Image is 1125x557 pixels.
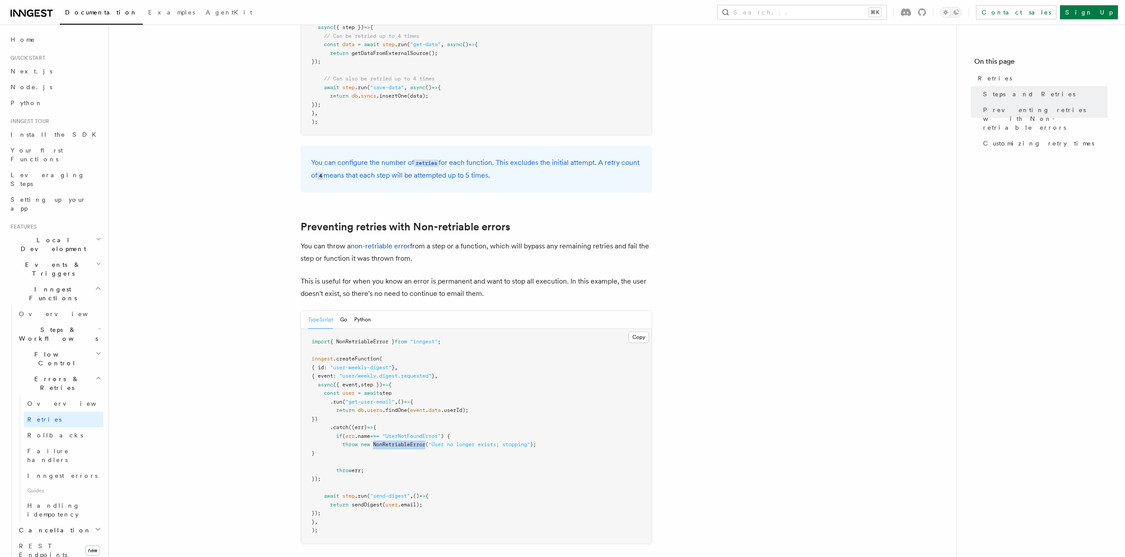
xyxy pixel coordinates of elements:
[312,356,333,362] span: inngest
[342,399,345,405] span: (
[312,450,315,456] span: }
[206,9,252,16] span: AgentKit
[7,79,103,95] a: Node.js
[395,399,398,405] span: ,
[358,382,361,388] span: ,
[352,467,364,473] span: err;
[27,416,62,423] span: Retries
[398,399,404,405] span: ()
[318,24,333,30] span: async
[940,7,962,18] button: Toggle dark mode
[974,70,1107,86] a: Retries
[311,157,642,182] p: You can configure the number of for each function. This excludes the initial attempt. A retry cou...
[348,424,367,430] span: ((err)
[11,84,52,91] span: Node.js
[355,493,367,499] span: .run
[24,411,103,427] a: Retries
[342,493,355,499] span: step
[407,41,410,47] span: (
[438,339,441,345] span: ;
[11,196,86,212] span: Setting up your app
[200,3,258,24] a: AgentKit
[364,24,370,30] span: =>
[345,399,395,405] span: "get-user-email"
[27,400,118,407] span: Overview
[980,102,1107,135] a: Preventing retries with Non-retriable errors
[475,41,478,47] span: {
[428,50,438,56] span: ();
[330,424,348,430] span: .catch
[413,493,419,499] span: ()
[980,86,1107,102] a: Steps and Retries
[342,41,355,47] span: data
[385,502,398,508] span: user
[143,3,200,24] a: Examples
[398,502,422,508] span: .email);
[333,373,336,379] span: :
[976,5,1056,19] a: Contact sales
[15,371,103,396] button: Errors & Retries
[24,468,103,484] a: Inngest errors
[15,375,95,392] span: Errors & Retries
[370,493,410,499] span: "send-digest"
[330,50,348,56] span: return
[1060,5,1118,19] a: Sign Up
[312,102,321,108] span: });
[15,350,95,368] span: Flow Control
[342,433,345,439] span: (
[425,407,428,413] span: .
[358,93,361,99] span: .
[330,399,342,405] span: .run
[468,41,475,47] span: =>
[7,223,36,230] span: Features
[382,433,441,439] span: "UserNotFoundError"
[60,3,143,25] a: Documentation
[330,502,348,508] span: return
[324,76,435,82] span: // Can also be retried up to 4 times
[27,432,83,439] span: Rollbacks
[324,493,339,499] span: await
[425,493,428,499] span: {
[7,257,103,281] button: Events & Triggers
[388,382,392,388] span: {
[355,433,370,439] span: .name
[379,390,392,396] span: step
[395,41,407,47] span: .run
[7,232,103,257] button: Local Development
[24,443,103,468] a: Failure handlers
[312,58,321,65] span: });
[382,382,388,388] span: =>
[308,311,333,329] button: TypeScript
[410,339,438,345] span: "inngest"
[7,118,49,125] span: Inngest tour
[11,99,43,106] span: Python
[65,9,138,16] span: Documentation
[312,416,318,422] span: })
[441,41,444,47] span: ,
[7,260,96,278] span: Events & Triggers
[404,399,410,405] span: =>
[428,407,441,413] span: data
[7,63,103,79] a: Next.js
[352,93,358,99] span: db
[414,160,439,167] code: retries
[24,427,103,443] a: Rollbacks
[342,441,358,448] span: throw
[11,171,85,187] span: Leveraging Steps
[7,95,103,111] a: Python
[438,84,441,91] span: {
[364,41,379,47] span: await
[361,441,370,448] span: new
[983,90,1075,98] span: Steps and Retries
[24,396,103,411] a: Overview
[410,407,425,413] span: event
[7,236,96,253] span: Local Development
[410,493,413,499] span: ,
[361,382,382,388] span: step })
[379,356,382,362] span: (
[339,373,432,379] span: "user/weekly.digest.requested"
[974,56,1107,70] h4: On this page
[382,41,395,47] span: step
[312,527,318,533] span: );
[15,396,103,522] div: Errors & Retries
